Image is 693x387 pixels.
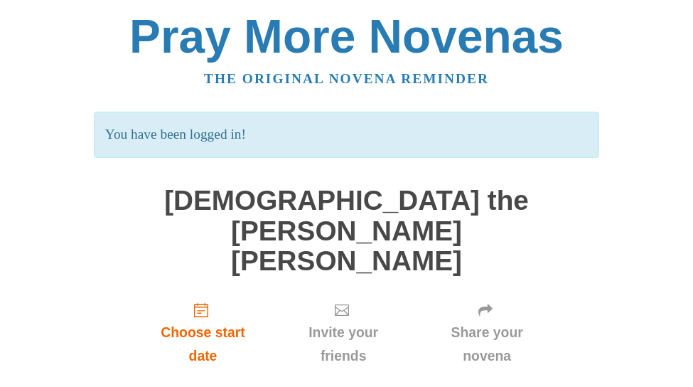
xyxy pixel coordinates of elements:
[134,186,560,277] h1: [DEMOGRAPHIC_DATA] the [PERSON_NAME] [PERSON_NAME]
[272,290,414,375] div: Click "Next" to confirm your start date first.
[429,321,546,368] span: Share your novena
[204,71,489,86] a: The original novena reminder
[94,112,599,158] p: You have been logged in!
[134,290,273,375] a: Choose start date
[286,321,399,368] span: Invite your friends
[414,290,560,375] div: Click "Next" to confirm your start date first.
[148,321,259,368] span: Choose start date
[129,10,564,63] a: Pray More Novenas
